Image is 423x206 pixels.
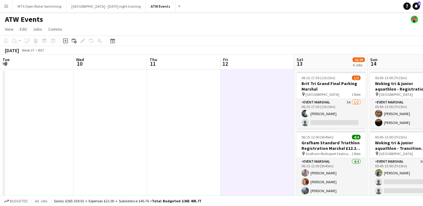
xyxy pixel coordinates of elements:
[352,151,361,156] span: 1 Role
[375,76,407,80] span: 05:45-13:00 (7h15m)
[150,57,157,62] span: Thu
[222,60,228,67] span: 12
[17,25,29,33] a: Edit
[3,198,29,204] button: Budgeted
[413,2,420,10] a: 6
[305,151,352,156] span: Grafham Multisport Festival (Pay includes free ATW race entry)
[297,81,365,92] h3: Brit Tri Grand Final Parking Marshal
[375,135,407,139] span: 05:45-13:00 (7h15m)
[5,15,43,24] h1: ATW Events
[146,0,176,12] button: ATW Events
[301,135,333,139] span: 06:15-12:00 (5h45m)
[379,92,413,97] span: [GEOGRAPHIC_DATA]
[411,16,418,23] app-user-avatar: ATW Racemakers
[33,26,42,32] span: Jobs
[75,60,84,67] span: 10
[152,199,201,203] span: Total Budgeted £365 405.77
[352,76,361,80] span: 1/2
[46,25,65,33] a: Comms
[369,60,377,67] span: 14
[370,57,377,62] span: Sun
[352,135,361,139] span: 4/4
[301,76,335,80] span: 06:15-17:30 (11h15m)
[48,26,62,32] span: Comms
[418,2,421,6] span: 6
[297,158,365,206] app-card-role: Event Marshal4/406:15-12:00 (5h45m)[PERSON_NAME][PERSON_NAME][PERSON_NAME][PERSON_NAME]
[297,99,365,129] app-card-role: Event Marshal5A1/206:15-17:30 (11h15m)[PERSON_NAME]
[2,60,10,67] span: 9
[352,92,361,97] span: 1 Role
[66,0,146,12] button: [GEOGRAPHIC_DATA] - [DATE] night training
[2,25,16,33] a: View
[5,26,14,32] span: View
[38,48,44,52] div: BST
[5,47,19,53] div: [DATE]
[305,92,339,97] span: [GEOGRAPHIC_DATA]
[30,25,45,33] a: Jobs
[296,60,303,67] span: 13
[149,60,157,67] span: 11
[76,57,84,62] span: Wed
[297,131,365,206] app-job-card: 06:15-12:00 (5h45m)4/4Grafham Standard Triathlon Registration Marshal £12.21 if over 21 per hour ...
[13,0,66,12] button: MTS Open Water Swimming
[54,199,201,203] div: Salary £365 339.01 + Expenses £21.00 + Subsistence £45.76 =
[223,57,228,62] span: Fri
[353,57,365,62] span: 16/29
[34,199,49,203] span: All jobs
[353,63,365,67] div: 6 Jobs
[297,72,365,129] app-job-card: 06:15-17:30 (11h15m)1/2Brit Tri Grand Final Parking Marshal [GEOGRAPHIC_DATA]1 RoleEvent Marshal5...
[20,48,36,52] span: Week 37
[379,151,413,156] span: [GEOGRAPHIC_DATA]
[297,57,303,62] span: Sat
[10,199,28,203] span: Budgeted
[20,26,27,32] span: Edit
[297,140,365,151] h3: Grafham Standard Triathlon Registration Marshal £12.21 if over 21 per hour
[2,57,10,62] span: Tue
